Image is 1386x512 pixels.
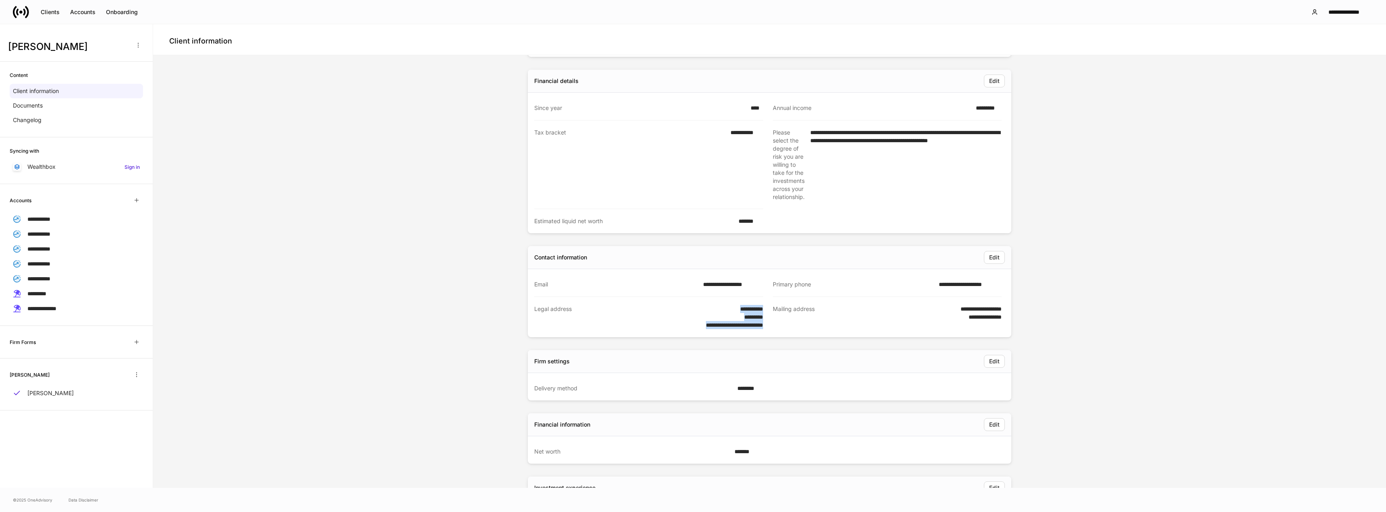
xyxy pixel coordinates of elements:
[534,77,579,85] div: Financial details
[534,421,590,429] div: Financial information
[10,147,39,155] h6: Syncing with
[13,116,41,124] p: Changelog
[984,75,1005,87] button: Edit
[773,129,805,201] div: Please select the degree of risk you are willing to take for the investments across your relation...
[10,98,143,113] a: Documents
[989,484,1000,492] div: Edit
[534,305,681,329] div: Legal address
[534,384,732,392] div: Delivery method
[101,6,143,19] button: Onboarding
[534,357,570,365] div: Firm settings
[534,448,730,456] div: Net worth
[10,197,31,204] h6: Accounts
[13,102,43,110] p: Documents
[989,357,1000,365] div: Edit
[27,163,56,171] p: Wealthbox
[106,8,138,16] div: Onboarding
[984,418,1005,431] button: Edit
[35,6,65,19] button: Clients
[65,6,101,19] button: Accounts
[10,160,143,174] a: WealthboxSign in
[773,280,934,288] div: Primary phone
[70,8,95,16] div: Accounts
[989,421,1000,429] div: Edit
[10,386,143,400] a: [PERSON_NAME]
[534,104,746,112] div: Since year
[27,389,74,397] p: [PERSON_NAME]
[68,497,98,503] a: Data Disclaimer
[10,338,36,346] h6: Firm Forms
[13,497,52,503] span: © 2025 OneAdvisory
[124,163,140,171] h6: Sign in
[534,217,734,225] div: Estimated liquid net worth
[10,71,28,79] h6: Content
[41,8,60,16] div: Clients
[10,113,143,127] a: Changelog
[534,280,698,288] div: Email
[984,355,1005,368] button: Edit
[984,251,1005,264] button: Edit
[169,36,232,46] h4: Client information
[534,253,587,261] div: Contact information
[534,129,726,201] div: Tax bracket
[989,77,1000,85] div: Edit
[8,40,129,53] h3: [PERSON_NAME]
[13,87,59,95] p: Client information
[10,84,143,98] a: Client information
[10,371,50,379] h6: [PERSON_NAME]
[773,104,971,112] div: Annual income
[989,253,1000,261] div: Edit
[984,481,1005,494] button: Edit
[773,305,941,329] div: Mailing address
[534,484,595,492] div: Investment experience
